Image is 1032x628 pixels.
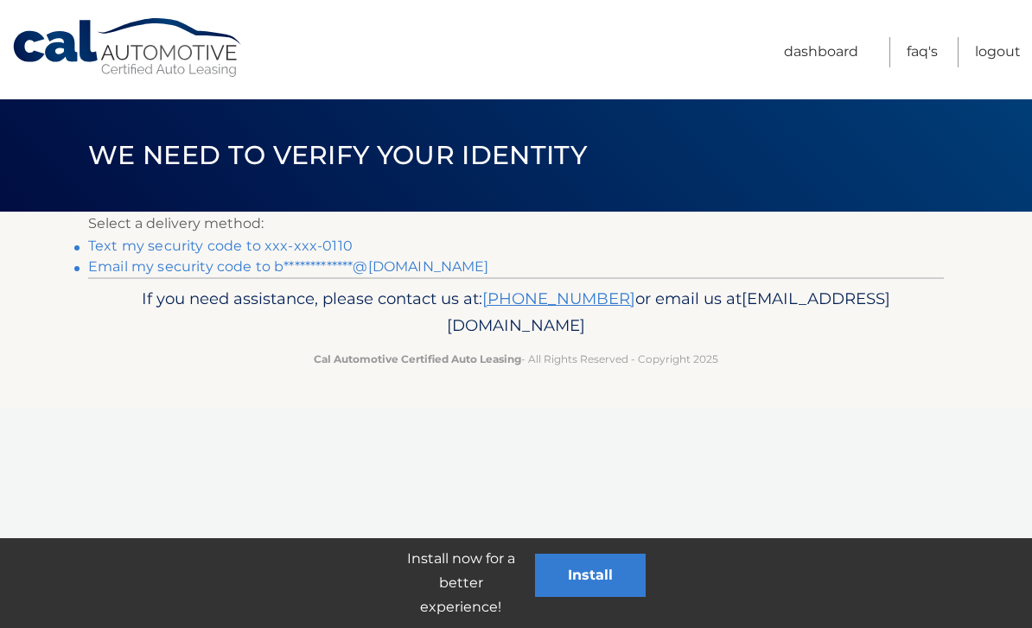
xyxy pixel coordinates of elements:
[88,238,353,254] a: Text my security code to xxx-xxx-0110
[314,352,521,365] strong: Cal Automotive Certified Auto Leasing
[784,37,858,67] a: Dashboard
[386,547,535,619] p: Install now for a better experience!
[907,37,938,67] a: FAQ's
[88,212,944,236] p: Select a delivery method:
[11,17,245,79] a: Cal Automotive
[535,554,646,597] button: Install
[99,350,933,368] p: - All Rights Reserved - Copyright 2025
[88,139,587,171] span: We need to verify your identity
[99,285,933,340] p: If you need assistance, please contact us at: or email us at
[482,289,635,308] a: [PHONE_NUMBER]
[975,37,1021,67] a: Logout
